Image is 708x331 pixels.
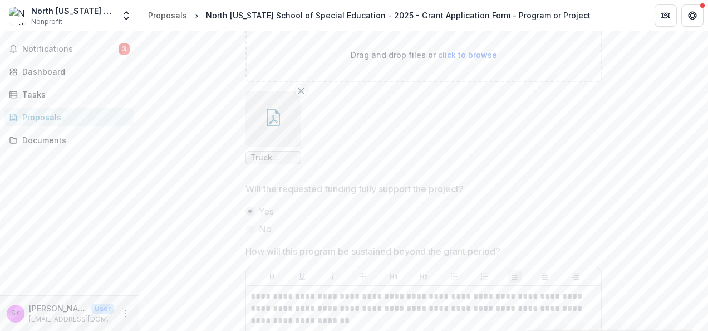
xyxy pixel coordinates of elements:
[4,108,134,126] a: Proposals
[31,17,62,27] span: Nonprofit
[259,222,272,236] span: No
[265,270,279,283] button: Bold
[417,270,430,283] button: Heading 2
[91,304,114,314] p: User
[148,9,187,21] div: Proposals
[22,45,119,54] span: Notifications
[4,131,134,149] a: Documents
[29,314,114,324] p: [EMAIL_ADDRESS][DOMAIN_NAME]
[245,245,500,258] p: How will this program be sustained beyond the grant period?
[448,270,461,283] button: Bullet List
[245,91,301,164] div: Remove FileTruck Proposal.pdf
[4,62,134,81] a: Dashboard
[351,49,497,61] p: Drag and drop files or
[4,85,134,104] a: Tasks
[681,4,704,27] button: Get Help
[22,89,125,100] div: Tasks
[206,9,591,21] div: North [US_STATE] School of Special Education - 2025 - Grant Application Form - Program or Project
[144,7,191,23] a: Proposals
[11,310,20,317] div: Sally Hazelip <shazelip@northfloridaschool.org> <shazelip@northfloridaschool.org>
[296,270,309,283] button: Underline
[478,270,491,283] button: Ordered List
[4,40,134,58] button: Notifications3
[387,270,400,283] button: Heading 1
[538,270,552,283] button: Align Center
[119,43,130,55] span: 3
[438,50,497,60] span: click to browse
[144,7,595,23] nav: breadcrumb
[29,303,87,314] p: [PERSON_NAME] <[EMAIL_ADDRESS][DOMAIN_NAME]> <[EMAIL_ADDRESS][DOMAIN_NAME]>
[31,5,114,17] div: North [US_STATE] School of Special Education
[22,134,125,146] div: Documents
[245,182,464,196] p: Will the requested funding fully support the project?
[569,270,582,283] button: Align Right
[655,4,677,27] button: Partners
[259,205,274,218] span: Yes
[119,4,134,27] button: Open entity switcher
[119,307,132,320] button: More
[22,111,125,123] div: Proposals
[22,66,125,77] div: Dashboard
[250,153,296,163] span: Truck Proposal.pdf
[294,84,308,98] button: Remove File
[356,270,370,283] button: Strike
[508,270,522,283] button: Align Left
[9,7,27,25] img: North Florida School of Special Education
[326,270,340,283] button: Italicize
